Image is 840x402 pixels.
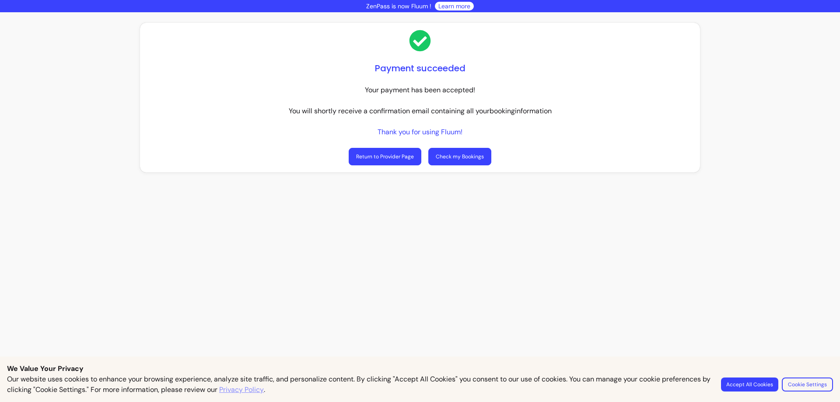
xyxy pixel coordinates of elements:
[438,2,470,10] a: Learn more
[349,148,421,165] a: Return to Provider Page
[7,364,833,374] p: We Value Your Privacy
[721,378,778,392] button: Accept All Cookies
[378,127,462,137] p: Thank you for using Fluum!
[365,85,475,95] p: Your payment has been accepted!
[366,2,431,10] p: ZenPass is now Fluum !
[375,62,465,74] h1: Payment succeeded
[289,106,552,116] p: You will shortly receive a confirmation email containing all your booking information
[782,378,833,392] button: Cookie Settings
[7,374,710,395] p: Our website uses cookies to enhance your browsing experience, analyze site traffic, and personali...
[428,148,491,165] a: Check my Bookings
[219,385,264,395] a: Privacy Policy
